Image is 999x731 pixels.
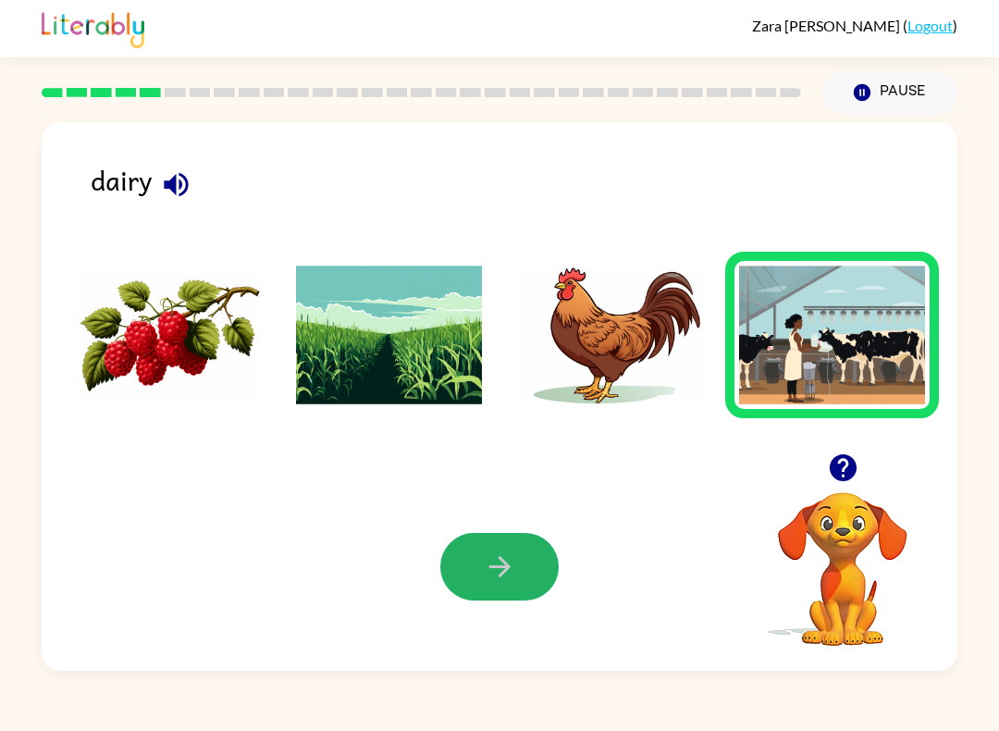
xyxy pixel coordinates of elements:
[752,17,957,34] div: ( )
[91,159,957,228] div: dairy
[296,266,483,404] img: Answer choice 2
[517,266,704,404] img: Answer choice 3
[750,464,935,649] video: Your browser must support playing .mp4 files to use Literably. Please try using another browser.
[752,17,903,34] span: Zara [PERSON_NAME]
[907,17,953,34] a: Logout
[823,71,957,114] button: Pause
[739,266,926,404] img: Answer choice 4
[74,266,261,404] img: Answer choice 1
[42,7,144,48] img: Literably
